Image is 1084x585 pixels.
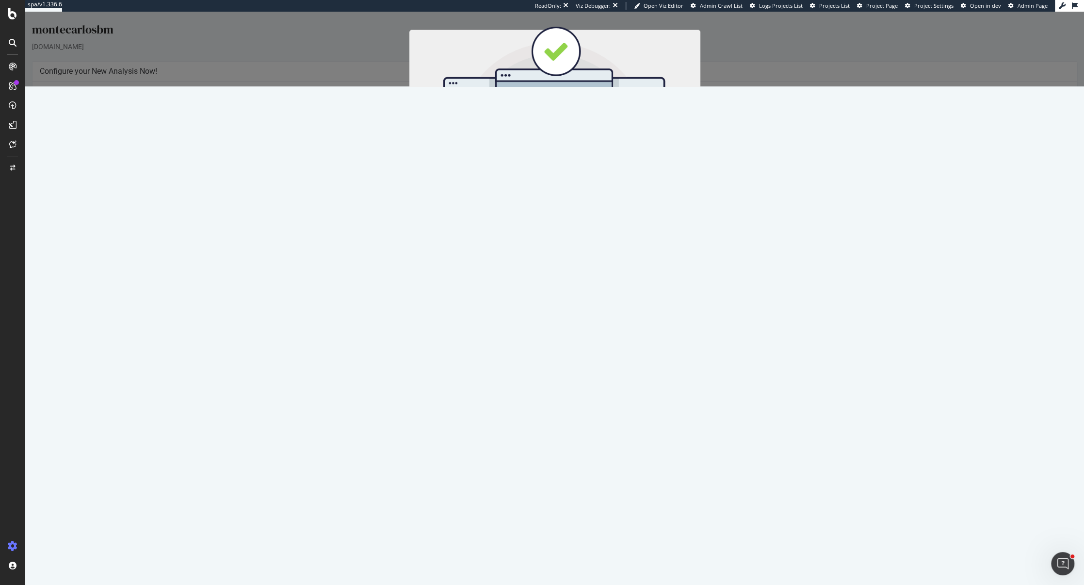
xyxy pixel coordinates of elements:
span: Projects List [819,2,850,9]
span: Project Settings [914,2,954,9]
a: Projects List [810,2,850,10]
iframe: To enrich screen reader interactions, please activate Accessibility in Grammarly extension settings [25,12,1084,86]
span: Project Page [866,2,898,9]
a: Open Viz Editor [634,2,683,10]
iframe: Intercom live chat [1051,552,1074,575]
a: Project Settings [905,2,954,10]
img: You're all set! [384,15,675,113]
a: Logs Projects List [750,2,803,10]
span: Admin Page [1018,2,1048,9]
div: ReadOnly: [535,2,561,10]
a: Admin Crawl List [691,2,743,10]
span: Open in dev [970,2,1001,9]
a: Admin Page [1008,2,1048,10]
a: Project Page [857,2,898,10]
a: Open in dev [961,2,1001,10]
span: Admin Crawl List [700,2,743,9]
div: Viz Debugger: [576,2,611,10]
span: Logs Projects List [759,2,803,9]
span: Open Viz Editor [644,2,683,9]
